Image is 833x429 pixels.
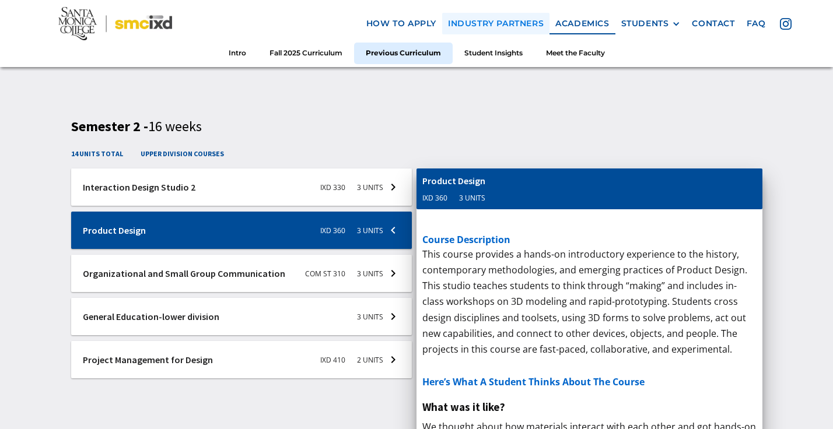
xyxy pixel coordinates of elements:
[780,18,792,30] img: icon - instagram
[71,118,762,135] h3: Semester 2 -
[549,13,615,34] a: Academics
[141,148,224,159] h4: upper division courses
[534,43,617,64] a: Meet the Faculty
[453,43,534,64] a: Student Insights
[621,19,681,29] div: STUDENTS
[360,13,442,34] a: how to apply
[148,117,202,135] span: 16 weeks
[354,43,453,64] a: Previous Curriculum
[217,43,258,64] a: Intro
[686,13,740,34] a: contact
[741,13,772,34] a: faq
[58,7,172,40] img: Santa Monica College - SMC IxD logo
[621,19,669,29] div: STUDENTS
[442,13,549,34] a: industry partners
[258,43,354,64] a: Fall 2025 Curriculum
[71,148,123,159] h4: 14 units total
